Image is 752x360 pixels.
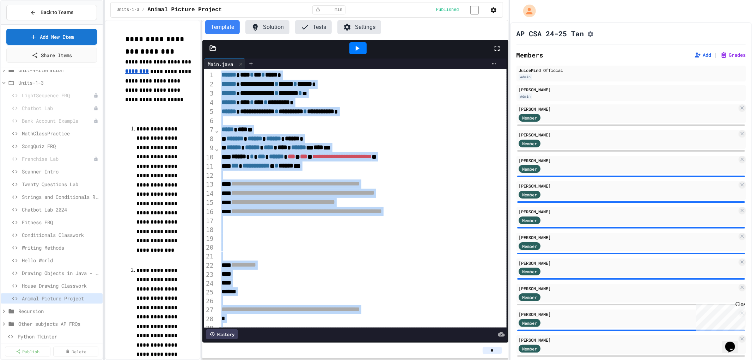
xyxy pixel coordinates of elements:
span: Animal Picture Project [22,295,100,302]
div: 21 [204,252,215,261]
div: My Account [516,3,538,19]
div: [PERSON_NAME] [519,106,737,112]
div: [PERSON_NAME] [519,285,737,292]
span: Published [436,7,459,13]
span: Back to Teams [41,9,73,16]
span: Member [522,140,537,147]
div: Unpublished [93,106,98,111]
span: SongQuiz FRQ [22,142,100,150]
span: Other subjects AP FRQs [18,320,100,328]
span: | [714,51,717,59]
a: Add New Item [6,29,97,45]
div: 24 [204,279,215,288]
div: 18 [204,225,215,234]
div: Chat with us now!Close [3,3,49,45]
div: Unpublished [93,157,98,161]
div: 4 [204,98,215,107]
div: Unpublished [93,118,98,123]
div: 28 [204,315,215,323]
div: Content is published and visible to students [436,5,487,14]
button: Solution [245,20,289,34]
div: 17 [204,216,215,225]
div: [PERSON_NAME] [519,234,737,240]
button: Add [694,51,711,59]
span: Member [522,320,537,326]
span: Scanner Intro [22,168,100,175]
span: / [142,7,145,13]
button: Grades [720,51,746,59]
div: 8 [204,134,215,144]
span: Strings and Conditionals Review [22,193,100,201]
span: MathClassPractice [22,130,100,137]
div: [PERSON_NAME] [519,132,737,138]
span: Hello World [22,257,100,264]
span: Fold line [215,126,219,134]
div: 9 [204,144,215,153]
div: 11 [204,162,215,171]
a: Publish [5,347,50,356]
div: 5 [204,107,215,116]
span: Unit-4-Iteration [18,66,100,74]
div: 12 [204,171,215,180]
span: Member [522,268,537,275]
span: Franchise Lab [22,155,93,163]
div: 6 [204,116,215,125]
input: publish toggle [462,6,487,14]
a: Delete [53,347,99,356]
div: 19 [204,234,215,243]
button: Tests [295,20,332,34]
span: Writing Methods [22,244,100,251]
div: 20 [204,243,215,252]
div: 16 [204,207,215,216]
div: [PERSON_NAME] [519,183,737,189]
div: [PERSON_NAME] [519,208,737,215]
div: JuiceMind Official [519,67,744,73]
span: House Drawing Classwork [22,282,100,289]
div: 13 [204,180,215,189]
span: Fitness FRQ [22,219,100,226]
h1: AP CSA 24-25 Tan [516,29,584,38]
div: 23 [204,270,215,279]
button: Template [205,20,240,34]
span: Animal Picture Project [147,6,222,14]
div: 3 [204,89,215,98]
button: Assignment Settings [587,29,594,38]
span: Units-1-3 [116,7,139,13]
div: 29 [204,324,215,332]
span: Member [522,346,537,352]
div: Unpublished [93,93,98,98]
div: [PERSON_NAME] [519,86,744,93]
div: Main.java [204,59,245,69]
button: Back to Teams [6,5,97,20]
span: Member [522,166,537,172]
span: Chatbot Lab 2024 [22,206,100,213]
a: Share Items [6,48,97,63]
div: [PERSON_NAME] [519,311,737,317]
div: 14 [204,189,215,198]
div: [PERSON_NAME] [519,260,737,266]
h2: Members [516,50,544,60]
div: Admin [519,74,532,80]
span: Fold line [215,145,219,152]
div: 26 [204,297,215,305]
span: Python Tkinter [18,333,100,340]
span: LightSequence FRQ [22,92,93,99]
span: min [335,7,342,13]
iframe: chat widget [693,301,745,331]
span: Twenty Questions Lab [22,181,100,188]
span: Bank Account Example [22,117,93,124]
span: Member [522,243,537,249]
div: 25 [204,288,215,297]
div: 27 [204,305,215,315]
button: Settings [337,20,381,34]
iframe: chat widget [722,332,745,353]
div: History [206,329,238,339]
div: 15 [204,198,215,207]
span: Member [522,217,537,224]
span: Units-1-3 [18,79,100,86]
span: Member [522,191,537,198]
div: [PERSON_NAME] [519,337,737,343]
div: 1 [204,71,215,80]
div: Main.java [204,60,237,68]
span: Member [522,115,537,121]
